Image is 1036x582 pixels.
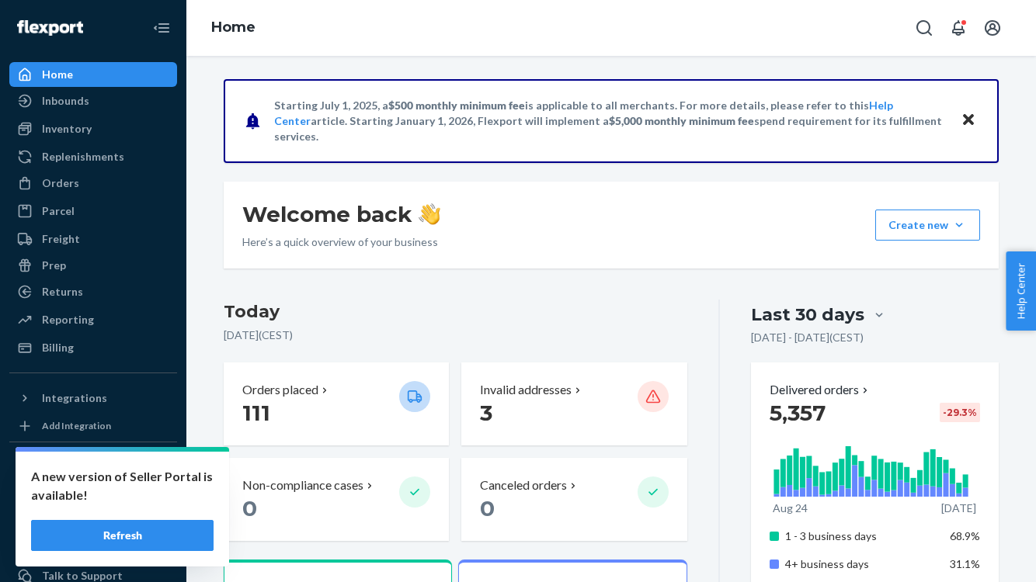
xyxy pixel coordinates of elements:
div: Orders [42,175,79,191]
div: Inbounds [42,93,89,109]
span: 5,357 [770,400,826,426]
p: Aug 24 [773,501,808,516]
div: -29.3 % [940,403,980,422]
a: Inventory [9,116,177,141]
div: Home [42,67,73,82]
div: Prep [42,258,66,273]
button: Help Center [1006,251,1036,331]
button: Open account menu [977,12,1008,43]
ol: breadcrumbs [199,5,268,50]
span: $5,000 monthly minimum fee [609,114,754,127]
a: Prep [9,253,177,278]
div: Inventory [42,121,92,137]
span: 31.1% [950,557,980,570]
div: Freight [42,231,80,247]
a: Shopify Fast Tags [9,481,177,506]
p: [DATE] - [DATE] ( CEST ) [751,330,864,345]
div: Add Integration [42,419,111,432]
button: Delivered orders [770,381,871,399]
p: Non-compliance cases [242,476,363,494]
a: Home [211,19,256,36]
button: Non-compliance cases 0 [224,458,449,541]
span: 0 [242,495,257,521]
div: Reporting [42,312,94,327]
a: Billing [9,335,177,360]
img: Flexport logo [17,20,83,36]
div: Last 30 days [751,303,864,327]
span: $500 monthly minimum fee [388,99,525,112]
a: Inbounds [9,88,177,113]
a: Parcel [9,199,177,223]
span: 111 [242,400,270,426]
p: Orders placed [242,381,318,399]
div: Replenishments [42,149,124,165]
p: A new version of Seller Portal is available! [31,467,214,504]
h1: Welcome back [242,200,440,228]
span: 68.9% [950,529,980,542]
h3: Today [224,300,687,324]
button: Integrations [9,386,177,411]
p: [DATE] ( CEST ) [224,327,687,343]
div: Billing [42,340,74,355]
a: Replenishments [9,144,177,169]
p: [DATE] [941,501,976,516]
p: Invalid addresses [480,381,572,399]
a: Add Fast Tag [9,512,177,531]
a: Add Integration [9,417,177,435]
a: Returns [9,279,177,304]
div: Integrations [42,390,107,406]
button: Orders placed 111 [224,362,449,445]
p: 4+ business days [785,556,938,572]
button: Open Search Box [909,12,940,43]
button: Invalid addresses 3 [461,362,687,445]
p: Here’s a quick overview of your business [242,234,440,250]
p: 1 - 3 business days [785,528,938,544]
div: Returns [42,284,83,300]
a: Reporting [9,307,177,332]
p: Canceled orders [480,476,567,494]
a: Orders [9,171,177,196]
a: Settings [9,537,177,562]
span: 3 [480,400,492,426]
button: Open notifications [943,12,974,43]
p: Starting July 1, 2025, a is applicable to all merchants. For more details, please refer to this a... [274,98,946,144]
a: Freight [9,227,177,251]
button: Close [958,109,979,132]
span: Support [33,11,89,25]
button: Create new [875,210,980,241]
button: Canceled orders 0 [461,458,687,541]
button: Refresh [31,520,214,551]
button: Close Navigation [146,12,177,43]
button: Fast Tags [9,455,177,480]
span: 0 [480,495,495,521]
img: hand-wave emoji [419,203,440,225]
a: Home [9,62,177,87]
div: Parcel [42,203,75,219]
